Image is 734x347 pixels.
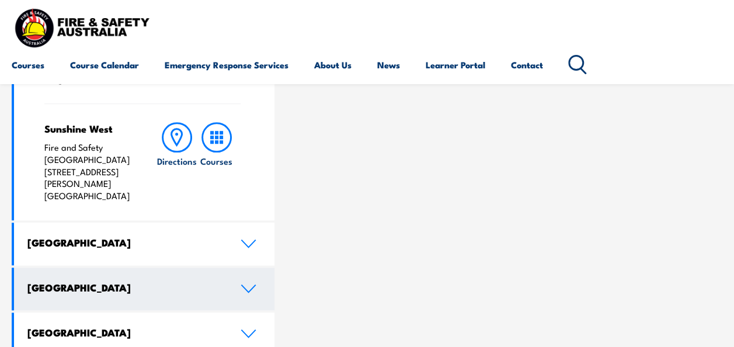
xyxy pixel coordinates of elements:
a: Learner Portal [426,51,485,79]
h6: Directions [157,155,197,167]
a: Directions [158,122,197,202]
h4: [GEOGRAPHIC_DATA] [27,281,222,294]
h4: [GEOGRAPHIC_DATA] [27,236,222,249]
a: About Us [314,51,352,79]
a: Courses [197,122,236,202]
h4: Sunshine West [44,122,135,135]
a: Courses [12,51,44,79]
a: News [377,51,400,79]
a: Emergency Response Services [165,51,288,79]
a: Course Calendar [70,51,139,79]
h4: [GEOGRAPHIC_DATA] [27,326,222,339]
a: Contact [511,51,543,79]
a: [GEOGRAPHIC_DATA] [14,223,274,265]
p: Fire and Safety [GEOGRAPHIC_DATA] [STREET_ADDRESS][PERSON_NAME] [GEOGRAPHIC_DATA] [44,141,135,202]
h6: Courses [200,155,232,167]
a: [GEOGRAPHIC_DATA] [14,268,274,310]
